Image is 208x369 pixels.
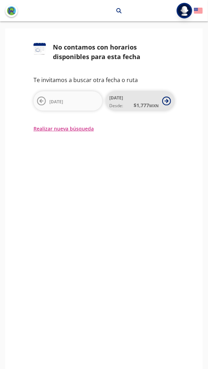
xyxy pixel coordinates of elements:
[149,103,159,108] small: MXN
[134,102,159,109] span: $ 1,777
[33,91,102,111] button: [DATE]
[177,3,192,18] button: Abrir menú de usuario
[53,42,175,62] div: No contamos con horarios disponibles para esta fecha
[71,7,83,15] p: León
[92,7,111,15] p: Torreón
[194,6,203,15] button: English
[33,125,94,132] button: Realizar nueva búsqueda
[109,95,123,101] span: [DATE]
[33,76,175,84] p: Te invitamos a buscar otra fecha o ruta
[5,5,18,17] button: back
[109,103,123,109] span: Desde:
[49,99,63,105] span: [DATE]
[106,91,175,111] button: [DATE]Desde:$1,777MXN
